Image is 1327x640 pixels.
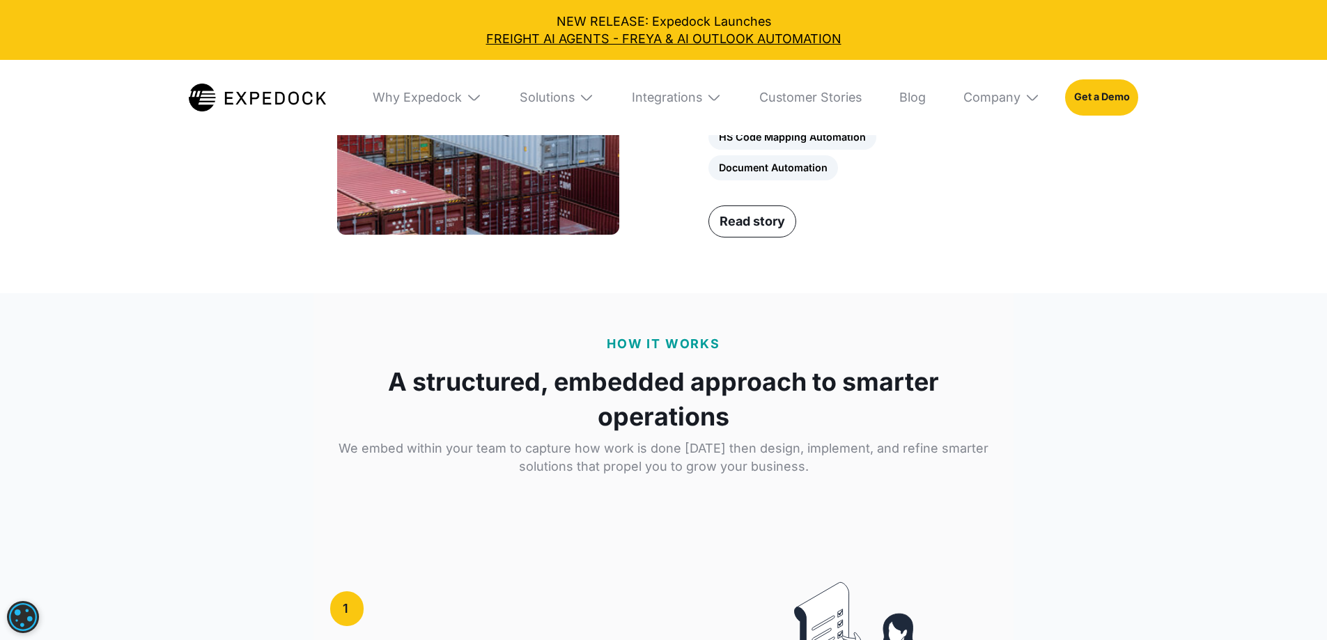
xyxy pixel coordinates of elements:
[373,90,462,105] div: Why Expedock
[507,60,607,135] div: Solutions
[963,90,1021,105] div: Company
[330,365,997,434] strong: A structured, embedded approach to smarter operations
[607,335,720,354] p: HOW IT WORKS
[360,60,494,135] div: Why Expedock
[1065,79,1138,116] a: Get a Demo
[13,30,1314,47] a: FREIGHT AI AGENTS - FREYA & AI OUTLOOK AUTOMATION
[951,60,1053,135] div: Company
[330,439,997,476] p: We embed within your team to capture how work is done [DATE] then design, implement, and refine s...
[632,90,702,105] div: Integrations
[330,591,364,625] a: 1
[520,90,575,105] div: Solutions
[13,13,1314,47] div: NEW RELEASE: Expedock Launches
[747,60,874,135] a: Customer Stories
[1095,490,1327,640] iframe: Chat Widget
[619,60,734,135] div: Integrations
[887,60,938,135] a: Blog
[708,205,796,237] a: Read story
